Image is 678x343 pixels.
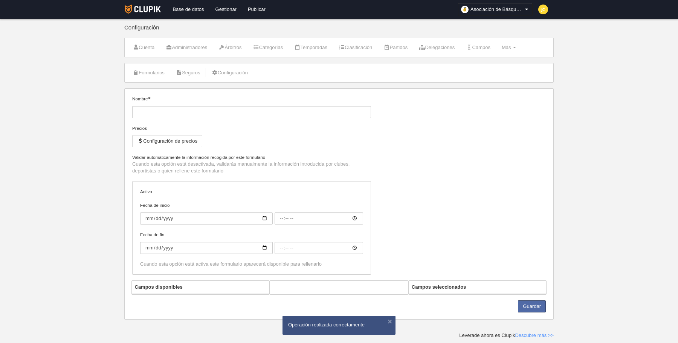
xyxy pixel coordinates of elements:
[132,95,371,118] label: Nombre
[140,202,363,225] label: Fecha de inicio
[538,5,548,14] img: c2l6ZT0zMHgzMCZmcz05JnRleHQ9SkMmYmc9ZmRkODM1.png
[290,42,331,53] a: Temporadas
[470,6,523,13] span: Asociación de Básquetbol de Los Andes
[275,242,363,254] input: Fecha de fin
[140,212,273,225] input: Fecha de inicio
[249,42,287,53] a: Categorías
[459,332,554,339] div: Leverade ahora es Clupik
[275,212,363,225] input: Fecha de inicio
[386,318,394,325] button: ×
[140,242,273,254] input: Fecha de fin
[132,154,371,161] label: Validar automáticamente la información recogida por este formulario
[214,42,246,53] a: Árbitros
[334,42,376,53] a: Clasificación
[498,42,520,53] a: Más
[140,188,363,195] label: Activo
[132,125,371,132] div: Precios
[162,42,211,53] a: Administradores
[415,42,459,53] a: Delegaciones
[132,161,371,174] p: Cuando esta opción está desactivada, validarás manualmente la información introducida por clubes,...
[140,261,363,268] div: Cuando esta opción está activa este formulario aparecerá disponible para rellenarlo
[140,231,363,254] label: Fecha de fin
[132,106,371,118] input: Nombre
[124,25,554,38] div: Configuración
[132,281,270,294] th: Campos disponibles
[458,3,533,16] a: Asociación de Básquetbol de Los Andes
[515,332,554,338] a: Descubre más >>
[409,281,547,294] th: Campos seleccionados
[128,42,159,53] a: Cuenta
[208,67,252,78] a: Configuración
[148,97,150,99] i: Obligatorio
[172,67,205,78] a: Seguros
[461,6,469,13] img: organizador.30x30.png
[379,42,412,53] a: Partidos
[128,67,169,78] a: Formularios
[462,42,495,53] a: Campos
[518,300,546,312] button: Guardar
[288,321,390,328] div: Operación realizada correctamente
[132,135,202,147] button: Configuración de precios
[125,5,161,14] img: Clupik
[502,45,511,50] span: Más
